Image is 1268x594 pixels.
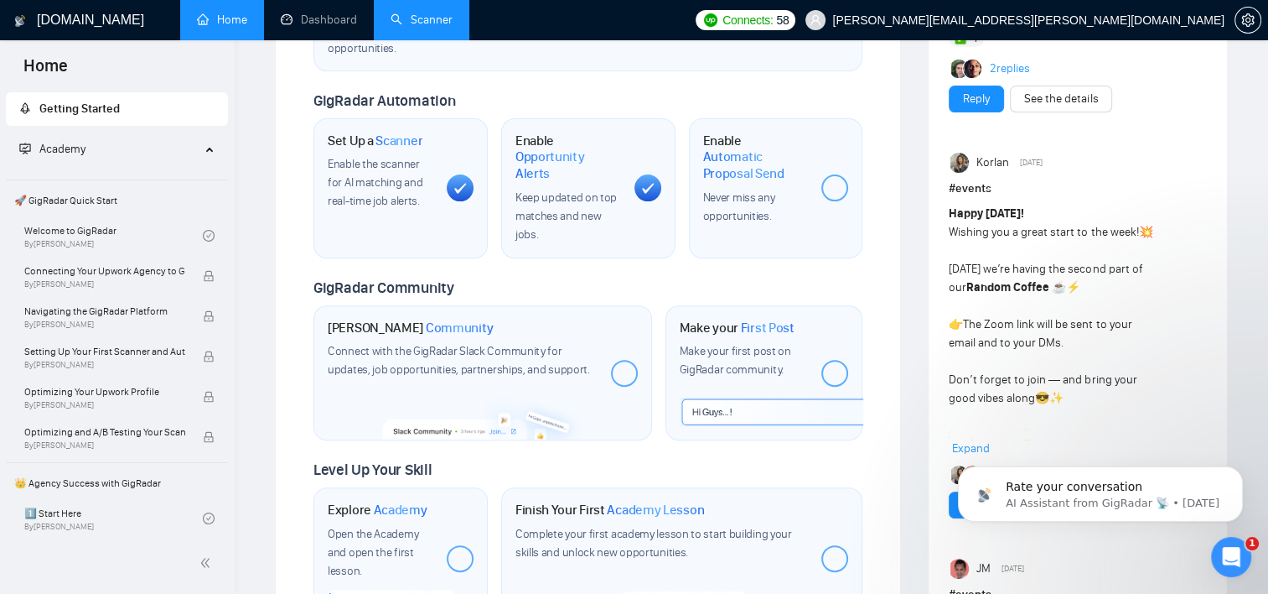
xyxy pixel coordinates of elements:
a: See the details [1024,90,1098,108]
a: homeHome [197,13,247,27]
img: Alex B [951,60,970,78]
img: slackcommunity-bg.png [383,392,585,440]
a: 2replies [990,60,1030,77]
span: Automatic Proposal Send [703,148,809,181]
span: ☺️ [1019,428,1033,442]
a: 1️⃣ Start HereBy[PERSON_NAME] [24,500,203,537]
span: Home [10,54,81,89]
span: 👉 [949,317,963,331]
iframe: Intercom live chat [1211,537,1251,577]
h1: # events [949,180,1207,198]
span: By [PERSON_NAME] [24,360,185,370]
span: JM [976,560,991,578]
span: Academy Lesson [607,502,704,518]
span: GigRadar Community [313,279,454,297]
a: setting [1234,13,1261,27]
span: lock [203,431,215,443]
span: By [PERSON_NAME] [24,320,185,330]
span: Academy [39,142,85,156]
img: Korlan [950,153,970,173]
span: 🚀 GigRadar Quick Start [8,184,226,217]
span: ✨ [1049,391,1064,405]
span: By [PERSON_NAME] [24,440,185,451]
span: Korlan [976,154,1009,172]
span: check-circle [203,513,215,524]
span: Connecting Your Upwork Agency to GigRadar [24,263,185,279]
span: Connect with the GigRadar Slack Community for updates, job opportunities, partnerships, and support. [328,344,590,377]
strong: Happy [DATE]! [949,206,1024,221]
h1: Explore [328,502,427,518]
span: Getting Started [39,102,120,116]
strong: Random Coffee [966,280,1049,294]
a: searchScanner [391,13,453,27]
span: Optimizing and A/B Testing Your Scanner for Better Results [24,424,185,440]
span: rocket [19,102,31,114]
span: Setting Up Your First Scanner and Auto-Bidder [24,343,185,360]
span: Keep updated on top matches and new jobs. [515,190,617,242]
span: check-circle [203,230,215,242]
span: lock [203,391,215,403]
span: Navigating the GigRadar Platform [24,303,185,320]
h1: Finish Your First [515,502,704,518]
span: 58 [776,11,789,29]
span: 💥 [1138,225,1152,239]
span: Complete your first academy lesson to start building your skills and unlock new opportunities. [515,527,792,560]
span: [DATE] [1001,561,1024,576]
a: Reply [963,90,990,108]
button: Reply [949,86,1004,112]
span: user [810,14,821,26]
a: Welcome to GigRadarBy[PERSON_NAME] [24,217,203,254]
span: fund-projection-screen [19,143,31,154]
span: 😎 [1035,391,1049,405]
span: ⚡ [1066,280,1080,294]
span: lock [203,351,215,362]
h1: [PERSON_NAME] [328,320,494,336]
div: Wishing you a great start to the week! [DATE] we’re having the second part of our The Zoom link w... [949,205,1155,518]
span: Optimizing Your Upwork Profile [24,383,185,400]
li: Getting Started [6,92,228,126]
span: Enable the scanner for AI matching and real-time job alerts. [328,157,422,208]
iframe: Intercom notifications message [933,431,1268,549]
img: logo [14,8,26,34]
h1: Set Up a [328,133,422,149]
span: GigRadar Automation [313,91,455,110]
span: 1 [1245,537,1259,550]
span: Connects: [722,11,773,29]
span: lock [203,310,215,322]
span: Academy [19,142,85,156]
span: ☕ [1052,280,1066,294]
img: upwork-logo.png [704,13,717,27]
span: 👑 Agency Success with GigRadar [8,466,226,500]
span: Open the Academy and open the first lesson. [328,527,418,578]
span: Academy [374,502,427,518]
span: double-left [199,555,216,571]
img: JM [950,559,970,579]
h1: Enable [515,133,621,182]
span: Level Up Your Skill [313,461,432,479]
span: Never miss any opportunities. [703,190,775,223]
a: dashboardDashboard [281,13,357,27]
button: See the details [1010,86,1112,112]
span: lock [203,270,215,282]
h1: Make your [680,320,794,336]
span: Community [426,320,494,336]
span: Opportunity Alerts [515,148,621,181]
span: First Post [741,320,794,336]
span: Make your first post on GigRadar community. [680,344,791,377]
span: By [PERSON_NAME] [24,279,185,289]
span: By [PERSON_NAME] [24,400,185,410]
span: Scanner [375,133,422,149]
span: [DATE] [1020,155,1043,170]
button: setting [1234,7,1261,34]
h1: Enable [703,133,809,182]
span: setting [1235,13,1260,27]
